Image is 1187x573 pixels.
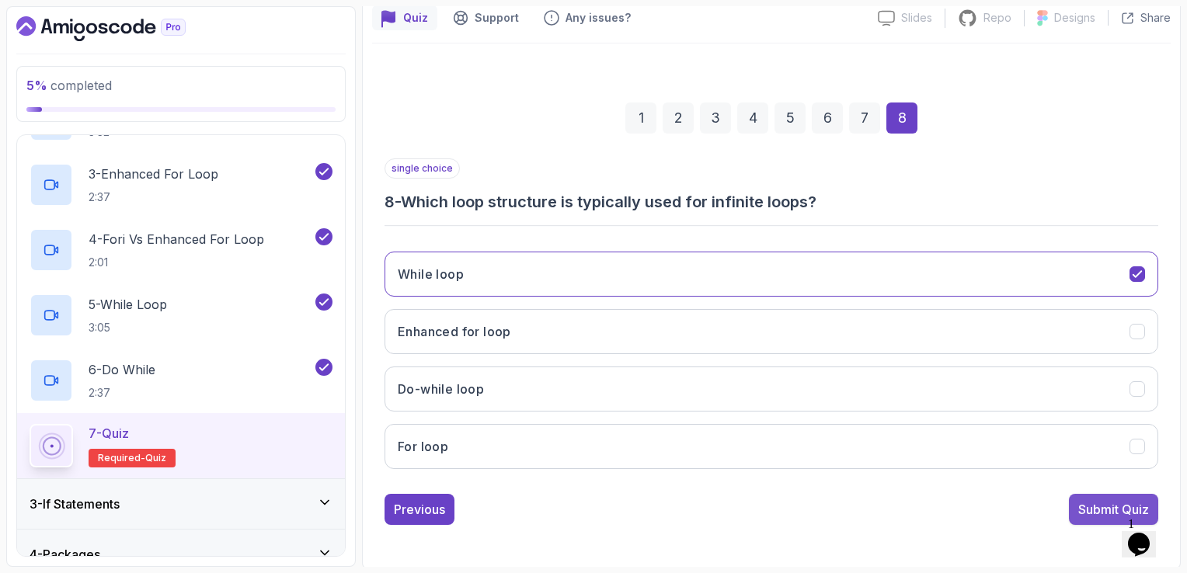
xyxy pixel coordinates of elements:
button: 4-Fori vs Enhanced For Loop2:01 [30,228,332,272]
p: 3:05 [89,320,167,335]
button: 3-If Statements [17,479,345,529]
button: Support button [444,5,528,30]
span: completed [26,78,112,93]
h3: 8 - Which loop structure is typically used for infinite loops? [385,191,1158,213]
p: 4 - Fori vs Enhanced For Loop [89,230,264,248]
button: Submit Quiz [1069,494,1158,525]
button: 6-Do While2:37 [30,359,332,402]
div: 7 [849,102,880,134]
button: 3-Enhanced For Loop2:37 [30,163,332,207]
button: quiz button [372,5,437,30]
iframe: chat widget [1122,511,1171,557]
p: 2:37 [89,385,155,401]
button: For loop [385,424,1158,469]
button: Share [1108,10,1171,26]
p: Quiz [403,10,428,26]
div: 4 [737,102,768,134]
div: 3 [700,102,731,134]
span: 5 % [26,78,47,93]
p: 7 - Quiz [89,424,129,443]
button: 7-QuizRequired-quiz [30,424,332,467]
div: 8 [886,102,917,134]
div: 5 [775,102,806,134]
a: Dashboard [16,16,221,41]
button: Enhanced for loop [385,309,1158,354]
h3: Do-while loop [398,380,484,398]
span: Required- [98,452,145,464]
button: Previous [385,494,454,525]
p: Repo [983,10,1011,26]
p: Slides [901,10,932,26]
button: 5-While Loop3:05 [30,293,332,337]
h3: 3 - If Statements [30,495,120,513]
p: single choice [385,158,460,179]
h3: Enhanced for loop [398,322,511,341]
h3: For loop [398,437,448,456]
p: 2:01 [89,255,264,270]
div: 1 [625,102,656,134]
button: Feedback button [534,5,640,30]
p: 5 - While Loop [89,295,167,314]
p: 3 - Enhanced For Loop [89,165,218,183]
button: Do-while loop [385,366,1158,412]
div: 2 [663,102,694,134]
p: Support [475,10,519,26]
p: Share [1140,10,1171,26]
div: 6 [812,102,843,134]
p: Designs [1054,10,1095,26]
span: quiz [145,452,166,464]
h3: While loop [398,265,464,283]
p: 6 - Do While [89,360,155,379]
div: Submit Quiz [1078,500,1149,519]
p: 2:37 [89,189,218,205]
p: Any issues? [566,10,631,26]
button: While loop [385,252,1158,297]
h3: 4 - Packages [30,545,100,564]
div: Previous [394,500,445,519]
